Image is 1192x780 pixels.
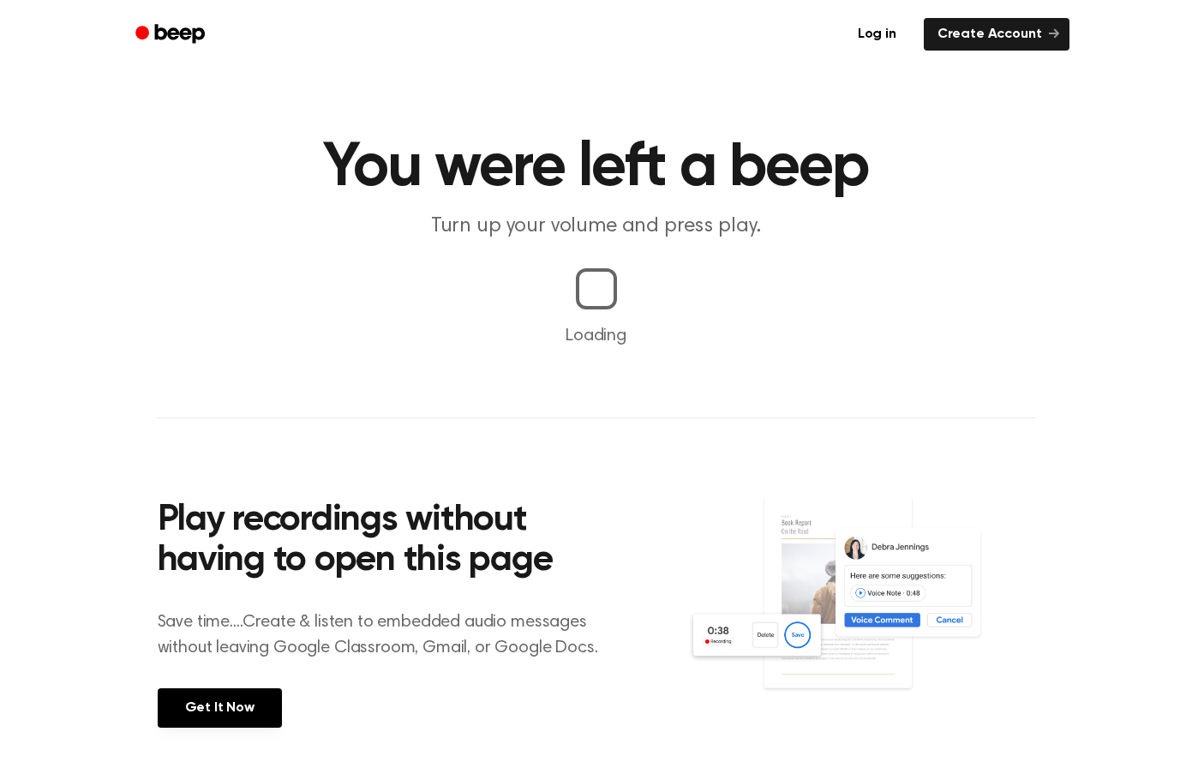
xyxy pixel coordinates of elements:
a: Get It Now [158,688,282,728]
h1: You were left a beep [158,137,1035,199]
p: Loading [21,323,1171,349]
img: Voice Comments on Docs and Recording Widget [687,495,1034,726]
p: Turn up your volume and press play. [267,213,925,241]
a: Log in [841,15,913,54]
h2: Play recordings without having to open this page [158,501,620,582]
p: Save time....Create & listen to embedded audio messages without leaving Google Classroom, Gmail, ... [158,609,620,661]
a: Beep [123,18,220,51]
a: Create Account [924,18,1069,51]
